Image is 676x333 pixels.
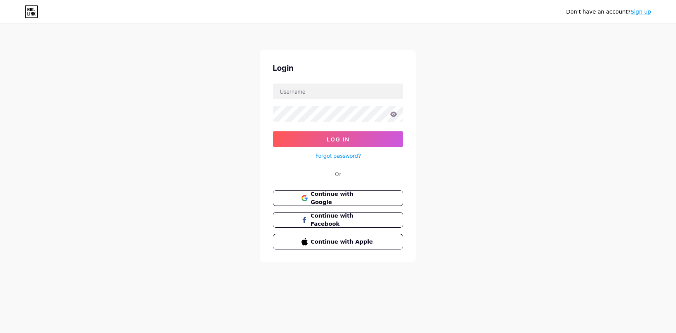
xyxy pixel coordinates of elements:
[273,84,403,99] input: Username
[311,212,375,228] span: Continue with Facebook
[327,136,350,143] span: Log In
[566,8,651,16] div: Don't have an account?
[315,152,361,160] a: Forgot password?
[273,131,403,147] button: Log In
[631,9,651,15] a: Sign up
[311,190,375,206] span: Continue with Google
[311,238,375,246] span: Continue with Apple
[273,62,403,74] div: Login
[273,212,403,228] button: Continue with Facebook
[335,170,341,178] div: Or
[273,234,403,249] button: Continue with Apple
[273,190,403,206] button: Continue with Google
